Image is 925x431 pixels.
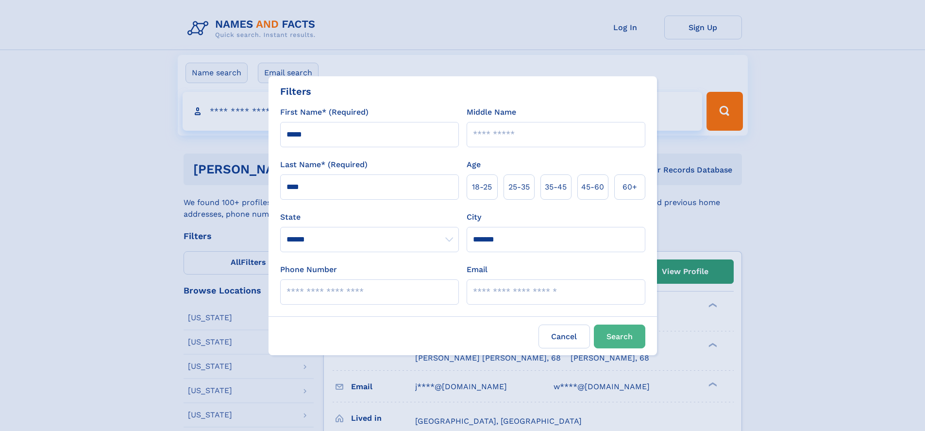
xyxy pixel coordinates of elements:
[467,211,481,223] label: City
[594,325,645,348] button: Search
[280,211,459,223] label: State
[508,181,530,193] span: 25‑35
[472,181,492,193] span: 18‑25
[467,264,488,276] label: Email
[280,159,368,171] label: Last Name* (Required)
[467,159,481,171] label: Age
[280,84,311,99] div: Filters
[538,325,590,348] label: Cancel
[280,106,369,118] label: First Name* (Required)
[467,106,516,118] label: Middle Name
[280,264,337,276] label: Phone Number
[545,181,567,193] span: 35‑45
[622,181,637,193] span: 60+
[581,181,604,193] span: 45‑60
